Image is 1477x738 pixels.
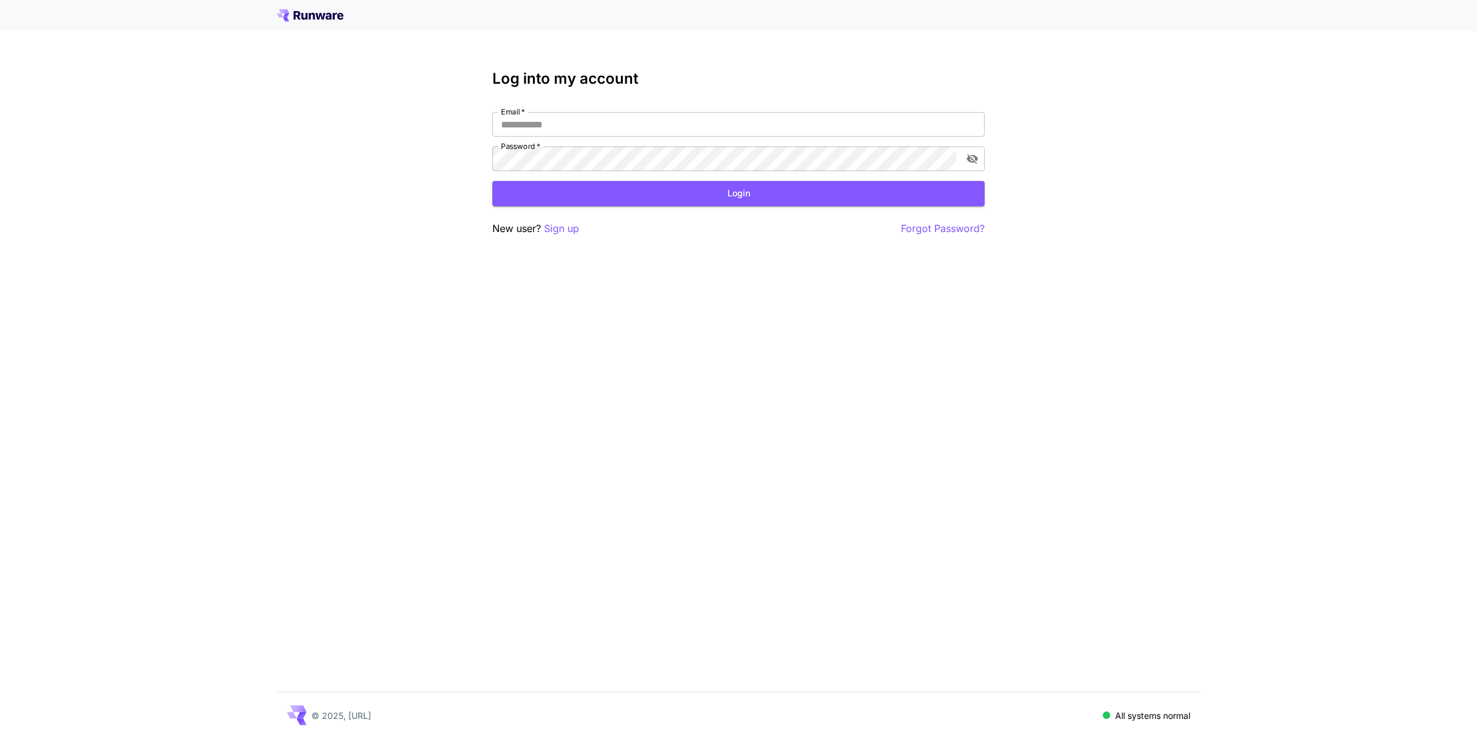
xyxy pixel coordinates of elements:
[492,70,985,87] h3: Log into my account
[492,181,985,206] button: Login
[501,106,525,117] label: Email
[544,221,579,236] button: Sign up
[492,221,579,236] p: New user?
[901,221,985,236] button: Forgot Password?
[501,141,540,151] label: Password
[961,148,983,170] button: toggle password visibility
[311,709,371,722] p: © 2025, [URL]
[1115,709,1190,722] p: All systems normal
